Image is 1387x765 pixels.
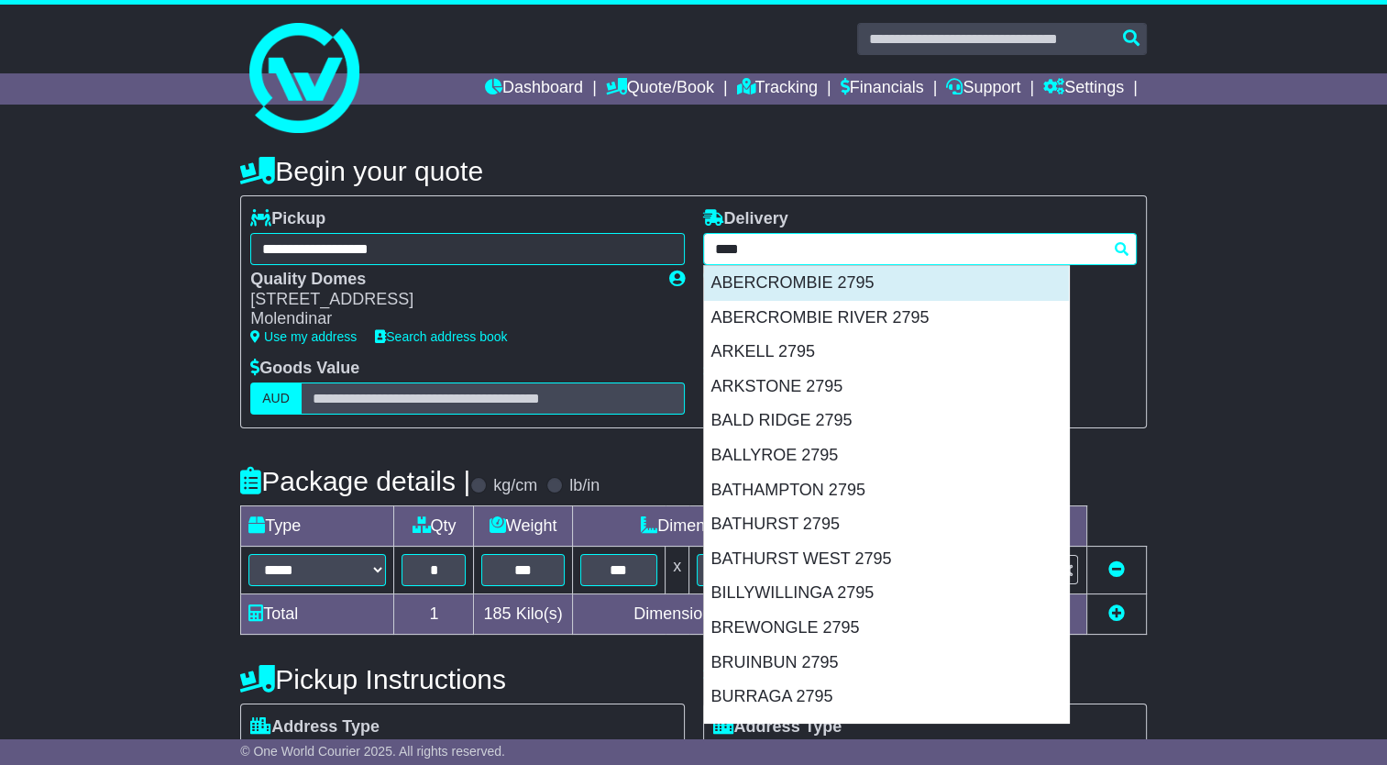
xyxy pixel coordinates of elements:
[704,266,1069,301] div: ABERCROMBIE 2795
[474,594,572,635] td: Kilo(s)
[704,611,1069,646] div: BREWONGLE 2795
[240,744,505,759] span: © One World Courier 2025. All rights reserved.
[704,370,1069,405] div: ARKSTONE 2795
[394,506,474,547] td: Qty
[1108,604,1125,623] a: Add new item
[250,382,302,415] label: AUD
[250,717,380,737] label: Address Type
[704,576,1069,611] div: BILLYWILLINGA 2795
[375,329,507,344] a: Search address book
[569,476,600,496] label: lb/in
[485,73,583,105] a: Dashboard
[241,594,394,635] td: Total
[666,547,689,594] td: x
[240,664,684,694] h4: Pickup Instructions
[474,506,572,547] td: Weight
[946,73,1020,105] a: Support
[250,309,650,329] div: Molendinar
[250,290,650,310] div: [STREET_ADDRESS]
[713,717,842,737] label: Address Type
[737,73,818,105] a: Tracking
[572,594,898,635] td: Dimensions in Centimetre(s)
[572,506,898,547] td: Dimensions (L x W x H)
[704,473,1069,508] div: BATHAMPTON 2795
[250,270,650,290] div: Quality Domes
[240,156,1147,186] h4: Begin your quote
[484,604,512,623] span: 185
[250,359,359,379] label: Goods Value
[606,73,714,105] a: Quote/Book
[704,715,1069,749] div: CALOOLA 2795
[704,301,1069,336] div: ABERCROMBIE RIVER 2795
[704,646,1069,681] div: BRUINBUN 2795
[841,73,924,105] a: Financials
[1043,73,1124,105] a: Settings
[394,594,474,635] td: 1
[704,507,1069,542] div: BATHURST 2795
[704,542,1069,577] div: BATHURST WEST 2795
[241,506,394,547] td: Type
[704,438,1069,473] div: BALLYROE 2795
[240,466,470,496] h4: Package details |
[250,209,325,229] label: Pickup
[1108,560,1125,579] a: Remove this item
[704,680,1069,715] div: BURRAGA 2795
[704,404,1069,438] div: BALD RIDGE 2795
[704,335,1069,370] div: ARKELL 2795
[703,209,788,229] label: Delivery
[493,476,537,496] label: kg/cm
[250,329,357,344] a: Use my address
